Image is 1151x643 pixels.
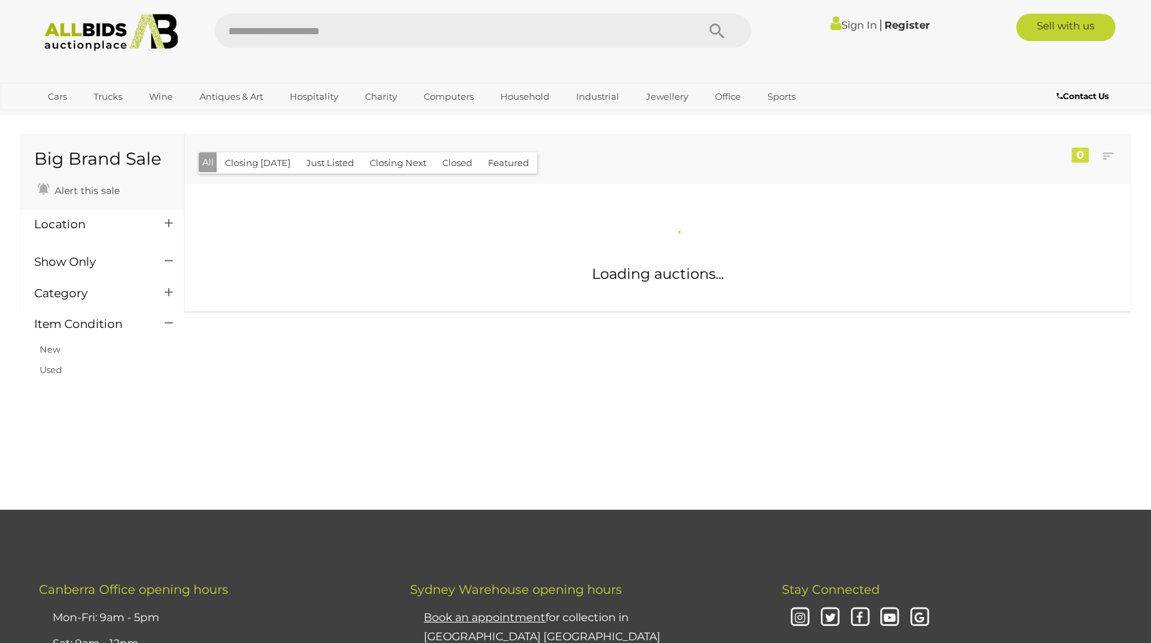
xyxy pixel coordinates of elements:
button: Featured [480,152,537,174]
a: Trucks [85,85,131,108]
span: Sydney Warehouse opening hours [410,582,622,597]
button: Closing Next [362,152,435,174]
h4: Location [34,218,144,231]
i: Google [908,606,932,630]
b: Contact Us [1057,91,1109,101]
button: Closed [434,152,480,174]
h4: Item Condition [34,318,144,331]
i: Youtube [878,606,902,630]
a: Computers [415,85,483,108]
div: 0 [1072,148,1089,163]
a: Sign In [830,18,877,31]
span: Stay Connected [782,582,880,597]
a: Cars [39,85,76,108]
a: Household [491,85,558,108]
button: Search [683,14,751,48]
a: Contact Us [1057,89,1112,104]
a: Jewellery [637,85,697,108]
a: Hospitality [281,85,347,108]
a: Office [706,85,750,108]
span: Alert this sale [51,184,120,197]
li: Mon-Fri: 9am - 5pm [49,605,376,631]
button: Closing [DATE] [217,152,299,174]
a: Register [884,18,930,31]
h4: Category [34,287,144,300]
i: Instagram [789,606,813,630]
a: Sell with us [1016,14,1115,41]
a: Used [40,364,62,375]
a: Antiques & Art [191,85,272,108]
h1: Big Brand Sale [34,150,170,169]
a: Wine [140,85,182,108]
a: Charity [356,85,406,108]
span: Loading auctions... [592,265,724,282]
i: Facebook [848,606,872,630]
a: Industrial [567,85,628,108]
span: | [879,17,882,32]
a: New [40,344,60,355]
a: Sports [759,85,804,108]
i: Twitter [818,606,842,630]
a: [GEOGRAPHIC_DATA] [39,108,154,131]
span: Canberra Office opening hours [39,582,228,597]
h4: Show Only [34,256,144,269]
img: Allbids.com.au [37,14,185,51]
a: Alert this sale [34,179,123,200]
u: Book an appointment [424,611,545,624]
button: Just Listed [298,152,362,174]
button: All [199,152,217,172]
